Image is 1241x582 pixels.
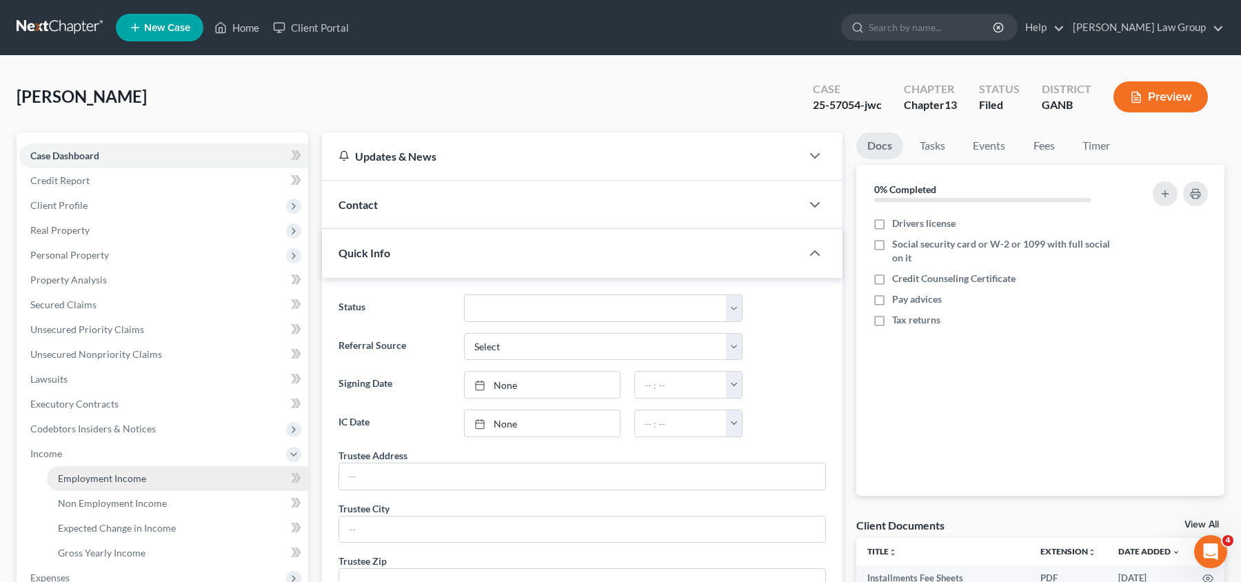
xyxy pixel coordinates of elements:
div: Filed [979,97,1020,113]
span: Unsecured Priority Claims [30,323,144,335]
span: Credit Counseling Certificate [892,272,1016,285]
span: Codebtors Insiders & Notices [30,423,156,434]
div: GANB [1042,97,1091,113]
a: Timer [1071,132,1121,159]
div: 25-57054-jwc [813,97,882,113]
input: -- : -- [635,372,727,398]
label: Signing Date [332,371,457,399]
a: Extensionunfold_more [1040,546,1096,556]
a: Help [1018,15,1065,40]
span: Client Profile [30,199,88,211]
div: Updates & News [339,149,785,163]
span: Unsecured Nonpriority Claims [30,348,162,360]
span: Property Analysis [30,274,107,285]
span: Social security card or W-2 or 1099 with full social on it [892,237,1120,265]
input: Search by name... [869,14,995,40]
span: Income [30,448,62,459]
span: Tax returns [892,313,940,327]
a: Home [208,15,266,40]
label: IC Date [332,410,457,437]
a: Executory Contracts [19,392,308,417]
a: Events [962,132,1016,159]
a: Fees [1022,132,1066,159]
div: Status [979,81,1020,97]
label: Status [332,294,457,322]
a: None [465,372,620,398]
div: Trustee Address [339,448,407,463]
span: Real Property [30,224,90,236]
a: Date Added expand_more [1118,546,1180,556]
button: Preview [1113,81,1208,112]
div: Chapter [904,81,957,97]
span: Contact [339,198,378,211]
a: Property Analysis [19,268,308,292]
span: Case Dashboard [30,150,99,161]
div: Chapter [904,97,957,113]
span: Lawsuits [30,373,68,385]
div: District [1042,81,1091,97]
label: Referral Source [332,333,457,361]
span: Drivers license [892,217,956,230]
i: unfold_more [1088,548,1096,556]
span: 13 [945,98,957,111]
span: Non Employment Income [58,497,167,509]
div: Trustee Zip [339,554,387,568]
a: Client Portal [266,15,356,40]
span: Personal Property [30,249,109,261]
a: View All [1184,520,1219,530]
span: New Case [144,23,190,33]
strong: 0% Completed [874,183,936,195]
a: Credit Report [19,168,308,193]
a: Secured Claims [19,292,308,317]
a: Expected Change in Income [47,516,308,541]
span: [PERSON_NAME] [17,86,147,106]
a: Tasks [909,132,956,159]
a: Gross Yearly Income [47,541,308,565]
iframe: Intercom live chat [1194,535,1227,568]
div: Trustee City [339,501,390,516]
a: Lawsuits [19,367,308,392]
a: Non Employment Income [47,491,308,516]
a: Employment Income [47,466,308,491]
div: Client Documents [856,518,945,532]
span: Gross Yearly Income [58,547,145,559]
input: -- : -- [635,410,727,436]
a: [PERSON_NAME] Law Group [1066,15,1224,40]
i: unfold_more [889,548,897,556]
a: Titleunfold_more [867,546,897,556]
a: Docs [856,132,903,159]
a: Case Dashboard [19,143,308,168]
span: Quick Info [339,246,390,259]
a: Unsecured Priority Claims [19,317,308,342]
span: 4 [1222,535,1233,546]
a: Unsecured Nonpriority Claims [19,342,308,367]
span: Expected Change in Income [58,522,176,534]
span: Secured Claims [30,299,97,310]
a: None [465,410,620,436]
span: Executory Contracts [30,398,119,410]
i: expand_more [1172,548,1180,556]
span: Pay advices [892,292,942,306]
span: Credit Report [30,174,90,186]
span: Employment Income [58,472,146,484]
div: Case [813,81,882,97]
input: -- [339,463,825,490]
input: -- [339,516,825,543]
